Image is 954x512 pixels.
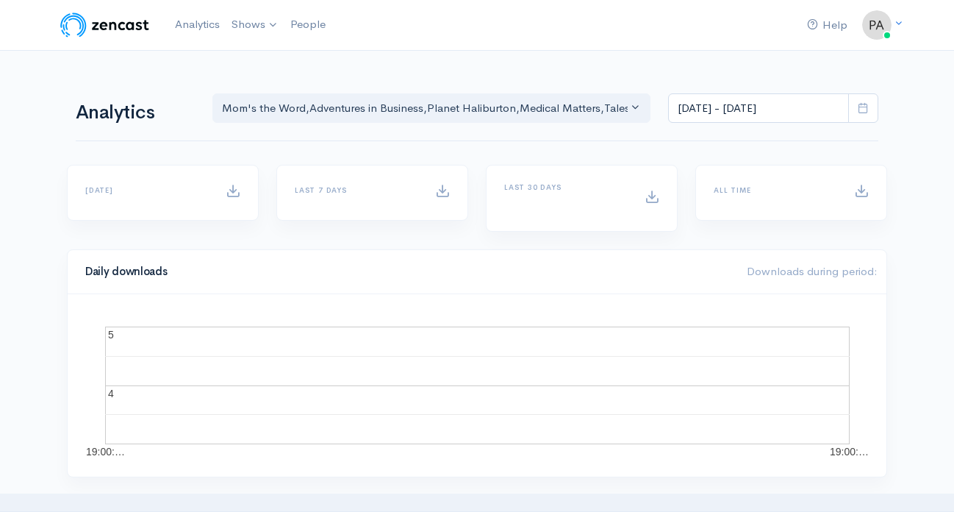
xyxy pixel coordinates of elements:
[801,10,853,41] a: Help
[85,266,729,278] h4: Daily downloads
[504,183,627,191] h6: Last 30 days
[904,462,939,497] iframe: gist-messenger-bubble-iframe
[830,446,869,458] text: 19:00:…
[85,312,869,459] svg: A chart.
[76,102,195,124] h1: Analytics
[85,186,208,194] h6: [DATE]
[108,388,114,399] text: 4
[169,9,226,40] a: Analytics
[58,10,151,40] img: ZenCast Logo
[714,186,836,194] h6: All time
[86,446,125,458] text: 19:00:…
[284,9,331,40] a: People
[668,93,849,124] input: analytics date range selector
[226,9,284,41] a: Shows
[295,186,417,194] h6: Last 7 days
[747,264,878,278] span: Downloads during period:
[862,10,892,40] img: ...
[212,93,650,124] button: Mom's the Word, Adventures in Business, Planet Haliburton, Medical Matters, Tales from the Big Ca...
[222,100,628,117] div: Mom's the Word , Adventures in Business , Planet Haliburton , Medical Matters , Tales from the Bi...
[108,329,114,341] text: 5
